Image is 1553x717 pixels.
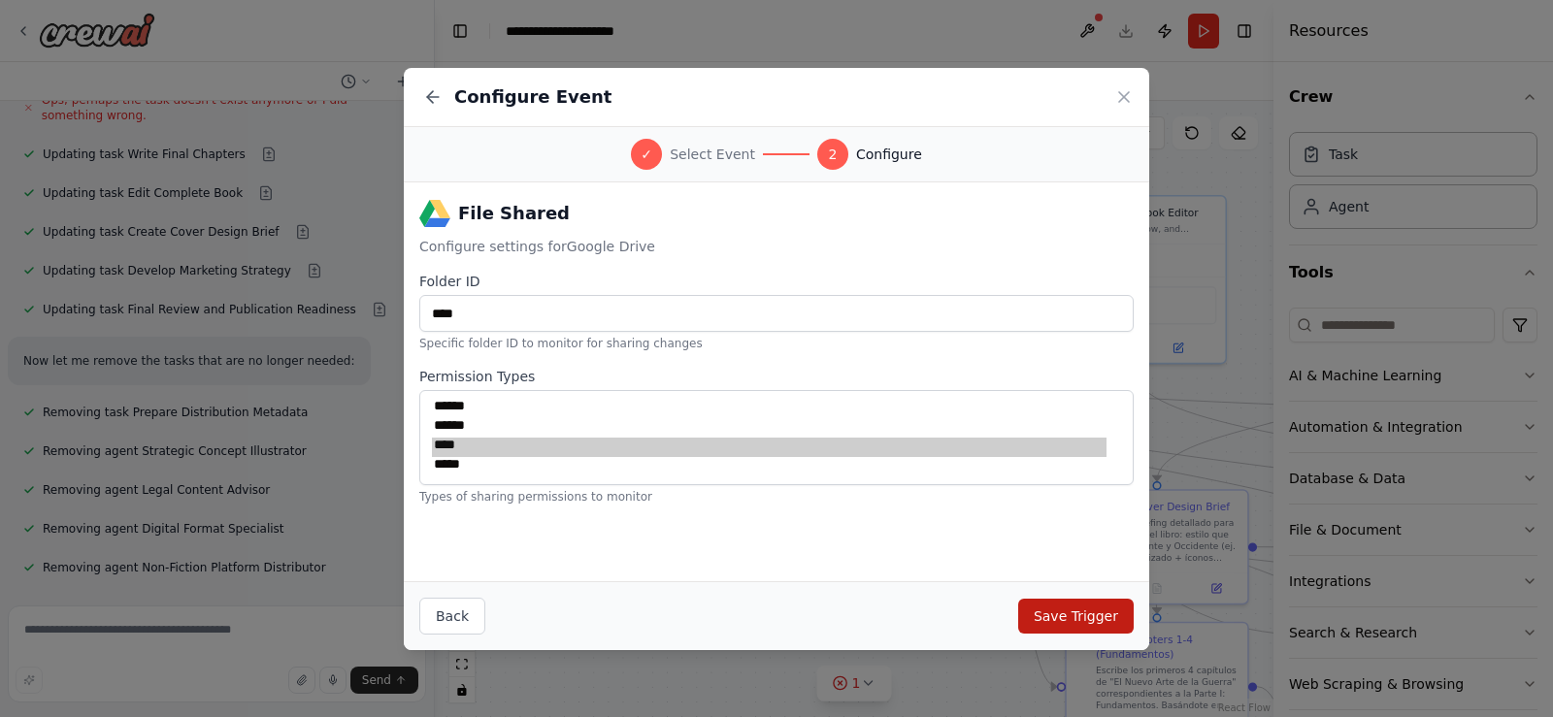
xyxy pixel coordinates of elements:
p: Configure settings for Google Drive [419,237,1134,256]
button: Save Trigger [1018,599,1134,634]
div: ✓ [631,139,662,170]
div: 2 [817,139,848,170]
label: Folder ID [419,272,1134,291]
label: Permission Types [419,367,1134,386]
span: Configure [856,145,922,164]
p: Types of sharing permissions to monitor [419,489,1134,505]
span: Select Event [670,145,755,164]
img: Google Drive [419,198,450,229]
h2: Configure Event [454,83,611,111]
button: Back [419,598,485,635]
p: Specific folder ID to monitor for sharing changes [419,336,1134,351]
h3: File Shared [458,200,570,227]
